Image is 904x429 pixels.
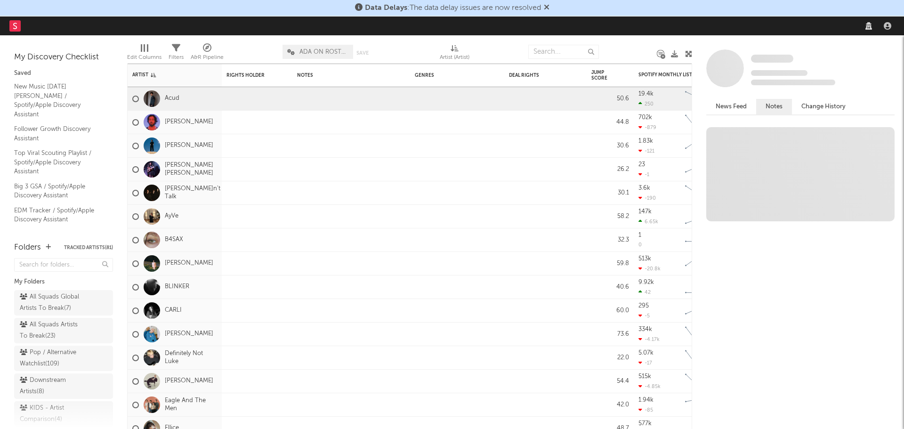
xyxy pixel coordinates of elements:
[638,124,656,130] div: -879
[638,101,654,107] div: 250
[165,185,220,201] a: [PERSON_NAME]n't Talk
[638,266,661,272] div: -20.8k
[169,52,184,63] div: Filters
[638,185,650,191] div: 3.6k
[638,72,709,78] div: Spotify Monthly Listeners
[638,373,651,380] div: 515k
[638,289,651,295] div: 42
[14,373,113,399] a: Downstream Artists(8)
[165,283,189,291] a: BLINKER
[14,124,104,143] a: Follower Growth Discovery Assistant
[544,4,549,12] span: Dismiss
[165,162,217,178] a: [PERSON_NAME] [PERSON_NAME]
[165,259,213,267] a: [PERSON_NAME]
[638,114,652,121] div: 702k
[638,360,652,366] div: -17
[681,346,723,370] svg: Chart title
[165,212,178,220] a: AyVe
[638,421,652,427] div: 577k
[165,307,182,315] a: CARLI
[681,111,723,134] svg: Chart title
[591,305,629,316] div: 60.0
[165,95,179,103] a: Acud
[165,118,213,126] a: [PERSON_NAME]
[165,236,183,244] a: B4SAX
[20,347,86,370] div: Pop / Alternative Watchlist ( 109 )
[638,243,642,248] div: 0
[681,158,723,181] svg: Chart title
[681,181,723,205] svg: Chart title
[681,228,723,252] svg: Chart title
[591,329,629,340] div: 73.6
[638,232,641,238] div: 1
[20,319,86,342] div: All Squads Artists To Break ( 23 )
[591,376,629,387] div: 54.4
[365,4,541,12] span: : The data delay issues are now resolved
[751,55,793,63] span: Some Artist
[591,235,629,246] div: 32.3
[706,99,756,114] button: News Feed
[751,80,835,85] span: 0 fans last week
[591,282,629,293] div: 40.6
[169,40,184,67] div: Filters
[20,403,86,425] div: KIDS - Artist Comparison ( 4 )
[14,148,104,177] a: Top Viral Scouting Playlist / Spotify/Apple Discovery Assistant
[127,52,161,63] div: Edit Columns
[191,40,224,67] div: A&R Pipeline
[14,68,113,79] div: Saved
[591,164,629,175] div: 26.2
[165,397,217,413] a: Eagle And The Men
[591,187,629,199] div: 30.1
[165,350,217,366] a: Definitely Not Luke
[638,219,658,225] div: 6.65k
[681,299,723,323] svg: Chart title
[681,252,723,275] svg: Chart title
[638,256,651,262] div: 513k
[165,330,213,338] a: [PERSON_NAME]
[681,205,723,228] svg: Chart title
[591,399,629,411] div: 42.0
[638,313,650,319] div: -5
[14,346,113,371] a: Pop / Alternative Watchlist(109)
[638,326,652,332] div: 334k
[591,117,629,128] div: 44.8
[14,318,113,343] a: All Squads Artists To Break(23)
[132,72,203,78] div: Artist
[591,258,629,269] div: 59.8
[14,258,113,272] input: Search for folders...
[591,70,615,81] div: Jump Score
[14,181,104,201] a: Big 3 GSA / Spotify/Apple Discovery Assistant
[14,52,113,63] div: My Discovery Checklist
[681,275,723,299] svg: Chart title
[64,245,113,250] button: Tracked Artists(81)
[681,323,723,346] svg: Chart title
[14,205,104,225] a: EDM Tracker / Spotify/Apple Discovery Assistant
[14,276,113,288] div: My Folders
[681,134,723,158] svg: Chart title
[638,350,654,356] div: 5.07k
[14,290,113,316] a: All Squads Global Artists To Break(7)
[415,73,476,78] div: Genres
[638,138,653,144] div: 1.83k
[165,142,213,150] a: [PERSON_NAME]
[638,148,654,154] div: -121
[638,303,649,309] div: 295
[299,49,348,55] span: ADA ON ROSTER CE
[297,73,391,78] div: Notes
[20,291,86,314] div: All Squads Global Artists To Break ( 7 )
[14,242,41,253] div: Folders
[638,279,654,285] div: 9.92k
[638,162,645,168] div: 23
[356,50,369,56] button: Save
[681,370,723,393] svg: Chart title
[365,4,407,12] span: Data Delays
[751,54,793,64] a: Some Artist
[191,52,224,63] div: A&R Pipeline
[226,73,274,78] div: Rights Holder
[165,377,213,385] a: [PERSON_NAME]
[440,52,469,63] div: Artist (Artist)
[20,375,86,397] div: Downstream Artists ( 8 )
[756,99,792,114] button: Notes
[751,70,807,76] span: Tracking Since: [DATE]
[14,81,104,119] a: New Music [DATE] [PERSON_NAME] / Spotify/Apple Discovery Assistant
